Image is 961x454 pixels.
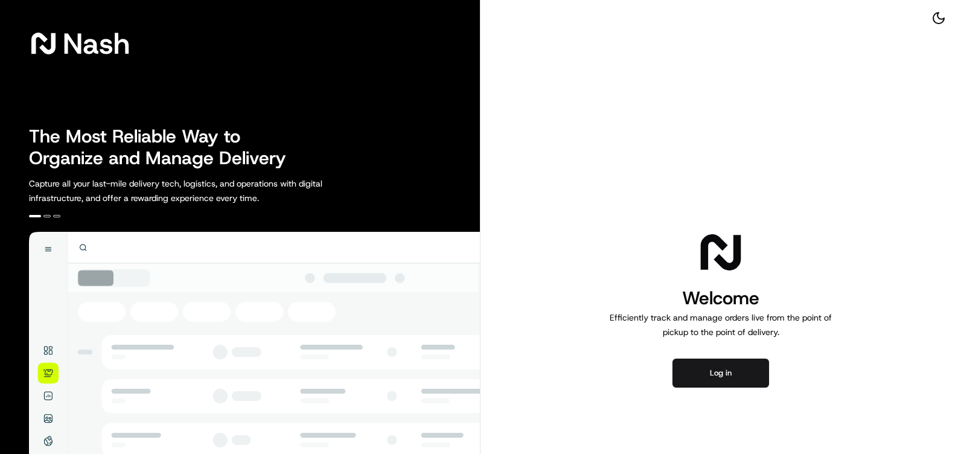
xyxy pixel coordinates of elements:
[29,176,377,205] p: Capture all your last-mile delivery tech, logistics, and operations with digital infrastructure, ...
[29,126,299,169] h2: The Most Reliable Way to Organize and Manage Delivery
[672,359,769,388] button: Log in
[605,310,837,339] p: Efficiently track and manage orders live from the point of pickup to the point of delivery.
[63,31,130,56] span: Nash
[605,286,837,310] h1: Welcome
